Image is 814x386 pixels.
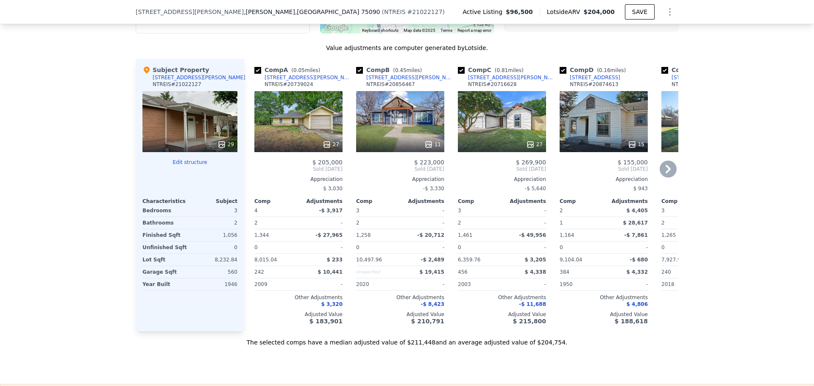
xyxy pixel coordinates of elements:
div: Garage Sqft [142,266,188,278]
span: $ 205,000 [312,159,343,166]
span: $ 210,791 [411,318,444,325]
div: Comp D [560,66,629,74]
div: Adjusted Value [458,311,546,318]
span: -$ 20,712 [417,232,444,238]
div: - [504,242,546,253]
button: Show Options [661,3,678,20]
div: Comp [254,198,298,205]
span: $96,500 [506,8,533,16]
span: -$ 49,956 [519,232,546,238]
span: $ 269,900 [516,159,546,166]
img: Google [322,22,350,33]
span: $ 155,000 [618,159,648,166]
span: 9,104.04 [560,257,582,263]
div: Finished Sqft [142,229,188,241]
div: Adjustments [298,198,343,205]
div: Adjusted Value [661,311,750,318]
span: 384 [560,269,569,275]
span: Sold [DATE] [254,166,343,172]
div: Value adjustments are computer generated by Lotside . [136,44,678,52]
span: 7,927.92 [661,257,684,263]
span: -$ 27,965 [315,232,343,238]
div: - [402,278,444,290]
span: 0.45 [395,67,407,73]
span: $ 3,030 [323,186,343,192]
span: -$ 7,861 [624,232,648,238]
div: Bedrooms [142,205,188,217]
span: 456 [458,269,468,275]
div: 2003 [458,278,500,290]
span: 4 [254,208,258,214]
div: 2020 [356,278,399,290]
div: Comp [458,198,502,205]
span: $ 188,618 [615,318,648,325]
a: [STREET_ADDRESS][PERSON_NAME] [661,74,760,81]
div: Comp A [254,66,323,74]
div: - [402,217,444,229]
div: NTREIS # 20716628 [468,81,517,88]
div: Year Built [142,278,188,290]
div: 11 [424,140,441,149]
button: Edit structure [142,159,237,166]
span: $ 4,338 [525,269,546,275]
div: Comp [356,198,400,205]
span: 1,164 [560,232,574,238]
div: - [504,278,546,290]
span: Sold [DATE] [560,166,648,172]
div: Other Adjustments [254,294,343,301]
span: 0 [661,244,665,250]
span: $ 4,332 [627,269,648,275]
span: -$ 8,423 [421,301,444,307]
div: 0 [192,242,237,253]
div: 2018 [661,278,704,290]
div: Adjustments [604,198,648,205]
div: Comp [661,198,705,205]
span: -$ 11,688 [519,301,546,307]
div: 27 [526,140,543,149]
span: $ 215,800 [513,318,546,325]
div: Subject [190,198,237,205]
span: , [PERSON_NAME] [244,8,380,16]
div: Appreciation [560,176,648,183]
span: 10,497.96 [356,257,382,263]
button: Keyboard shortcuts [362,28,399,33]
div: [STREET_ADDRESS][PERSON_NAME] [468,74,556,81]
div: - [504,217,546,229]
div: ( ) [382,8,445,16]
span: $ 223,000 [414,159,444,166]
div: NTREIS # 20874613 [570,81,619,88]
span: -$ 3,917 [319,208,343,214]
span: 0.16 [599,67,610,73]
span: ( miles) [594,67,629,73]
span: ( miles) [288,67,323,73]
div: 2009 [254,278,297,290]
div: [STREET_ADDRESS][PERSON_NAME] [265,74,353,81]
a: Terms (opens in new tab) [440,28,452,33]
a: Report a map error [457,28,491,33]
div: 29 [217,140,234,149]
span: $ 19,415 [419,269,444,275]
div: Appreciation [458,176,546,183]
span: 1,258 [356,232,371,238]
div: Appreciation [254,176,343,183]
div: 2 [356,217,399,229]
div: Other Adjustments [356,294,444,301]
span: $204,000 [583,8,615,15]
span: 0 [458,244,461,250]
div: Unspecified [356,266,399,278]
span: 0 [356,244,360,250]
div: NTREIS # 20809151 [672,81,720,88]
div: 2 [192,217,237,229]
div: Comp E [661,66,730,74]
span: 0 [254,244,258,250]
span: 1,344 [254,232,269,238]
div: 1946 [192,278,237,290]
div: [STREET_ADDRESS][PERSON_NAME] [672,74,760,81]
div: Adjusted Value [356,311,444,318]
div: Unfinished Sqft [142,242,188,253]
span: 8,015.04 [254,257,277,263]
div: - [300,242,343,253]
a: [STREET_ADDRESS] [560,74,620,81]
div: Bathrooms [142,217,188,229]
span: $ 4,806 [627,301,648,307]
